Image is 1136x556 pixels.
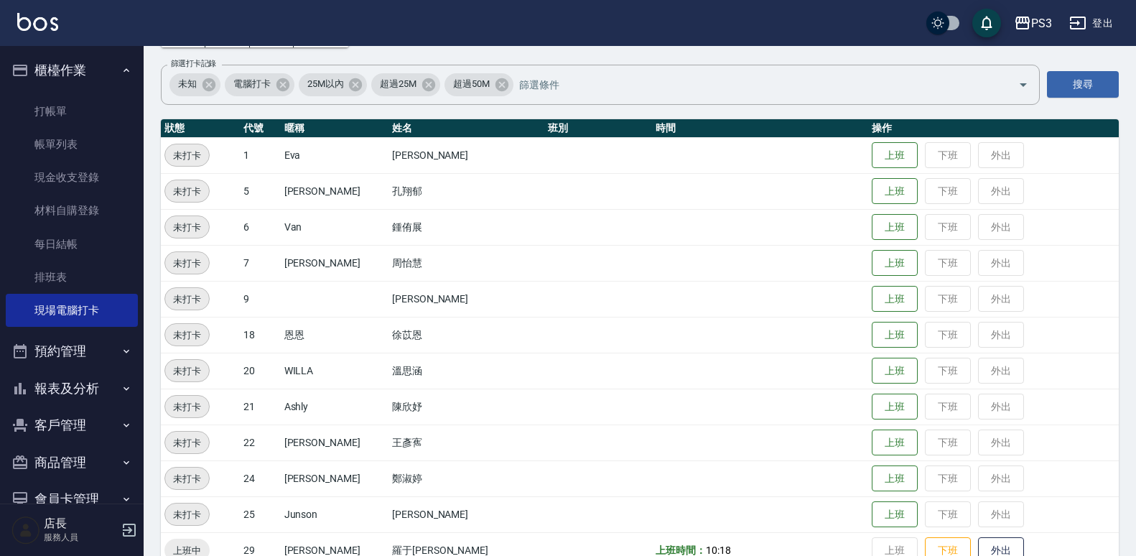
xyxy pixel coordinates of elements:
button: save [972,9,1001,37]
td: [PERSON_NAME] [388,281,544,317]
button: Open [1012,73,1035,96]
div: 電腦打卡 [225,73,294,96]
th: 姓名 [388,119,544,138]
td: [PERSON_NAME] [281,425,388,460]
label: 篩選打卡記錄 [171,58,216,69]
td: 王彥寯 [388,425,544,460]
span: 未打卡 [165,471,209,486]
td: [PERSON_NAME] [281,173,388,209]
td: Junson [281,496,388,532]
div: 超過50M [444,73,513,96]
td: 周怡慧 [388,245,544,281]
td: [PERSON_NAME] [281,245,388,281]
button: 上班 [872,178,918,205]
td: [PERSON_NAME] [388,137,544,173]
span: 未打卡 [165,328,209,343]
th: 操作 [868,119,1119,138]
div: 超過25M [371,73,440,96]
img: Person [11,516,40,545]
button: 上班 [872,465,918,492]
td: 徐苡恩 [388,317,544,353]
td: 陳欣妤 [388,389,544,425]
th: 班別 [544,119,652,138]
td: 鄭淑婷 [388,460,544,496]
td: 孔翔郁 [388,173,544,209]
td: 5 [240,173,281,209]
td: 9 [240,281,281,317]
td: 1 [240,137,281,173]
a: 帳單列表 [6,128,138,161]
span: 未打卡 [165,220,209,235]
p: 服務人員 [44,531,117,544]
span: 未打卡 [165,363,209,379]
button: 客戶管理 [6,407,138,444]
td: 7 [240,245,281,281]
td: Ashly [281,389,388,425]
a: 排班表 [6,261,138,294]
button: 預約管理 [6,333,138,370]
span: 超過50M [444,77,498,91]
button: 商品管理 [6,444,138,481]
th: 暱稱 [281,119,388,138]
button: 上班 [872,358,918,384]
span: 電腦打卡 [225,77,279,91]
div: PS3 [1031,14,1052,32]
th: 時間 [652,119,868,138]
button: 上班 [872,214,918,241]
span: 超過25M [371,77,425,91]
input: 篩選條件 [516,72,993,97]
button: 上班 [872,322,918,348]
td: 21 [240,389,281,425]
span: 未打卡 [165,256,209,271]
span: 未打卡 [165,435,209,450]
img: Logo [17,13,58,31]
div: 25M以內 [299,73,368,96]
span: 10:18 [706,545,731,556]
b: 上班時間： [656,545,706,556]
td: Eva [281,137,388,173]
td: 22 [240,425,281,460]
td: 20 [240,353,281,389]
button: 上班 [872,250,918,277]
div: 未知 [169,73,220,96]
a: 每日結帳 [6,228,138,261]
button: 上班 [872,430,918,456]
button: PS3 [1008,9,1058,38]
td: 恩恩 [281,317,388,353]
button: 上班 [872,286,918,312]
span: 未打卡 [165,184,209,199]
button: 搜尋 [1047,71,1119,98]
button: 報表及分析 [6,370,138,407]
a: 材料自購登錄 [6,194,138,227]
td: 溫思涵 [388,353,544,389]
button: 上班 [872,142,918,169]
a: 打帳單 [6,95,138,128]
td: [PERSON_NAME] [281,460,388,496]
td: Van [281,209,388,245]
button: 上班 [872,394,918,420]
h5: 店長 [44,516,117,531]
span: 未打卡 [165,292,209,307]
th: 代號 [240,119,281,138]
td: 鍾侑展 [388,209,544,245]
span: 未打卡 [165,399,209,414]
span: 未知 [169,77,205,91]
button: 登出 [1063,10,1119,37]
td: 24 [240,460,281,496]
th: 狀態 [161,119,240,138]
button: 會員卡管理 [6,481,138,518]
span: 未打卡 [165,148,209,163]
td: 25 [240,496,281,532]
span: 25M以內 [299,77,353,91]
td: WILLA [281,353,388,389]
td: [PERSON_NAME] [388,496,544,532]
button: 櫃檯作業 [6,52,138,89]
a: 現場電腦打卡 [6,294,138,327]
td: 18 [240,317,281,353]
td: 6 [240,209,281,245]
a: 現金收支登錄 [6,161,138,194]
span: 未打卡 [165,507,209,522]
button: 上班 [872,501,918,528]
